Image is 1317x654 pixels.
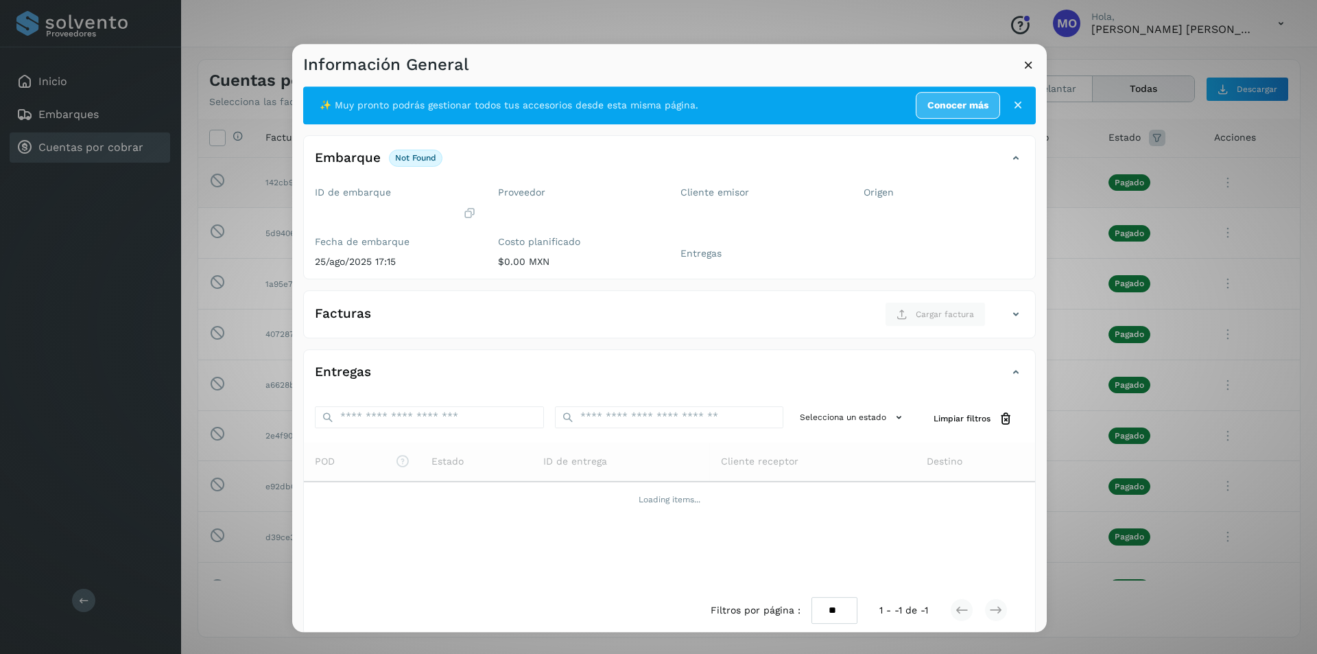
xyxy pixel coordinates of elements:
[498,187,659,198] label: Proveedor
[879,603,928,618] span: 1 - -1 de -1
[864,187,1025,198] label: Origen
[303,55,468,75] h3: Información General
[680,187,842,198] label: Cliente emisor
[395,153,436,163] p: not found
[721,454,798,469] span: Cliente receptor
[794,406,912,429] button: Selecciona un estado
[315,307,371,323] h4: Facturas
[934,412,990,425] span: Limpiar filtros
[431,454,464,469] span: Estado
[315,150,381,166] h4: Embarque
[304,147,1035,181] div: Embarquenot found
[320,98,698,113] span: ✨ Muy pronto podrás gestionar todos tus accesorios desde esta misma página.
[916,92,1000,119] a: Conocer más
[315,256,476,268] p: 25/ago/2025 17:15
[498,256,659,268] p: $0.00 MXN
[680,248,842,259] label: Entregas
[927,454,962,469] span: Destino
[315,187,476,198] label: ID de embarque
[923,406,1024,432] button: Limpiar filtros
[885,302,986,327] button: Cargar factura
[304,361,1035,395] div: Entregas
[315,236,476,248] label: Fecha de embarque
[315,365,371,381] h4: Entregas
[304,302,1035,338] div: FacturasCargar factura
[304,482,1035,517] td: Loading items...
[498,236,659,248] label: Costo planificado
[711,603,800,618] span: Filtros por página :
[916,308,974,320] span: Cargar factura
[315,454,410,469] span: POD
[543,454,607,469] span: ID de entrega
